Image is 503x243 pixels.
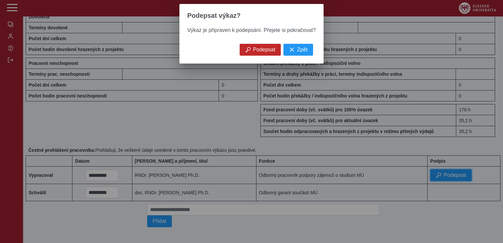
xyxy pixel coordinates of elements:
span: Zpět [297,47,307,53]
button: Podepsat [240,44,281,56]
span: Podepsat výkaz? [187,12,241,19]
span: Výkaz je připraven k podepsání. Přejete si pokračovat? [187,27,316,33]
button: Zpět [283,44,313,56]
span: Podepsat [253,47,276,53]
